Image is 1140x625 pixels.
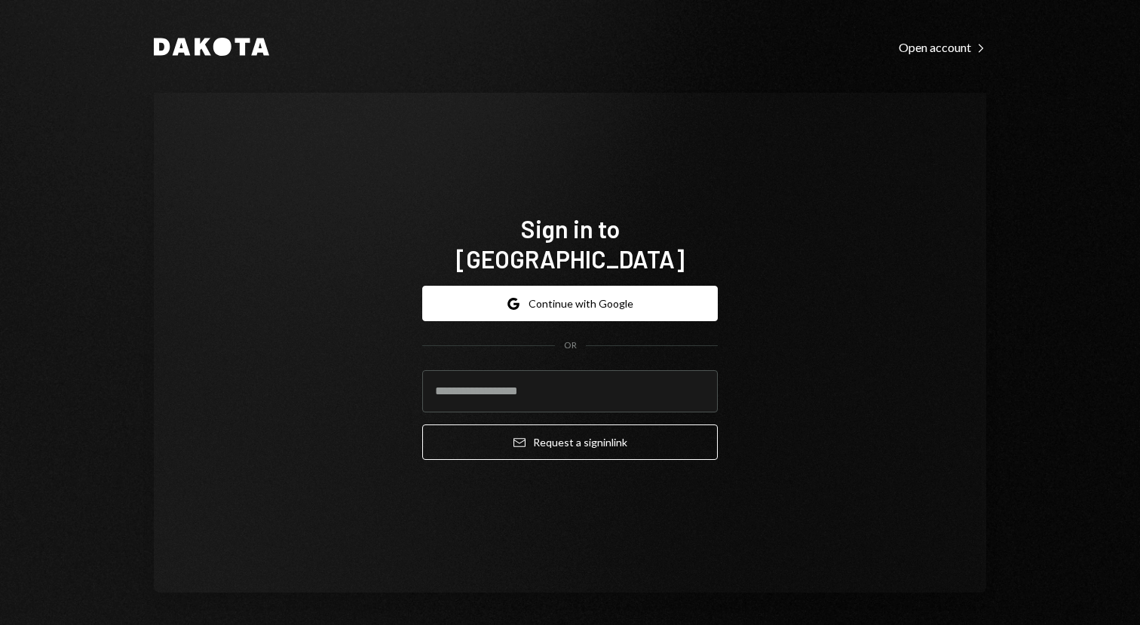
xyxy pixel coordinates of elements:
h1: Sign in to [GEOGRAPHIC_DATA] [422,213,718,274]
a: Open account [899,38,986,55]
button: Request a signinlink [422,424,718,460]
div: Open account [899,40,986,55]
button: Continue with Google [422,286,718,321]
div: OR [564,339,577,352]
